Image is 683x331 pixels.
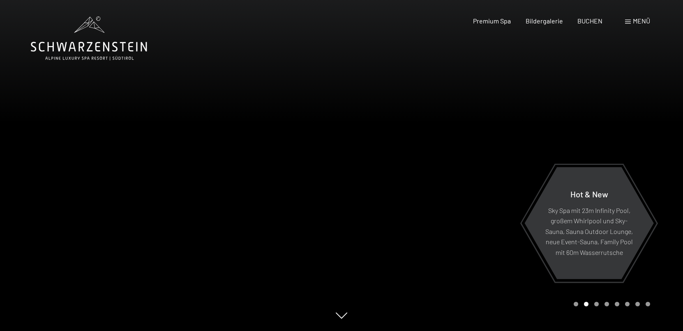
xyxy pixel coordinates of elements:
[574,302,578,306] div: Carousel Page 1
[584,302,588,306] div: Carousel Page 2 (Current Slide)
[526,17,563,25] a: Bildergalerie
[635,302,640,306] div: Carousel Page 7
[615,302,619,306] div: Carousel Page 5
[545,205,634,257] p: Sky Spa mit 23m Infinity Pool, großem Whirlpool und Sky-Sauna, Sauna Outdoor Lounge, neue Event-S...
[570,189,608,199] span: Hot & New
[605,302,609,306] div: Carousel Page 4
[524,167,654,280] a: Hot & New Sky Spa mit 23m Infinity Pool, großem Whirlpool und Sky-Sauna, Sauna Outdoor Lounge, ne...
[577,17,602,25] a: BUCHEN
[594,302,599,306] div: Carousel Page 3
[625,302,630,306] div: Carousel Page 6
[633,17,650,25] span: Menü
[571,302,650,306] div: Carousel Pagination
[646,302,650,306] div: Carousel Page 8
[473,17,511,25] a: Premium Spa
